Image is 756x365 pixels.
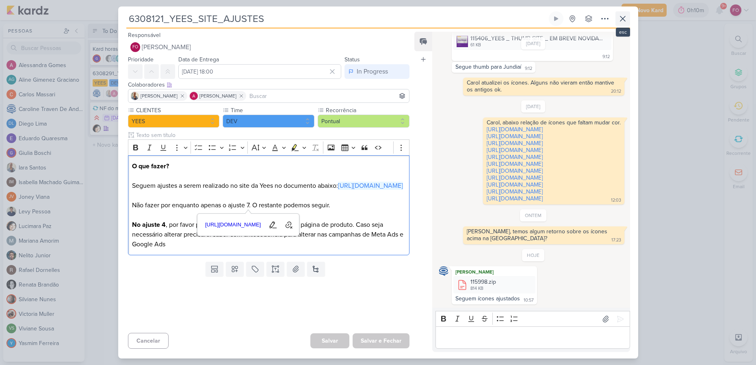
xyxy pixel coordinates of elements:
[470,278,496,286] div: 115998.zip
[602,54,610,60] div: 9:12
[141,92,178,100] span: [PERSON_NAME]
[453,33,611,50] div: 115406_YEES _ THUMB SITE _ EM BREVE NOVIDADES _ JUNDIAÍ_V23 (1).jpg
[487,161,543,167] a: [URL][DOMAIN_NAME]
[611,88,621,95] div: 20:12
[142,42,191,52] span: [PERSON_NAME]
[128,56,154,63] label: Prioridade
[457,36,468,47] img: XY29mRCgKI7DyVfwEnMmEYjHdktkzs8M4TXaPwzo.jpg
[178,56,219,63] label: Data de Entrega
[126,11,547,26] input: Kard Sem Título
[223,115,314,128] button: DEV
[199,92,236,100] span: [PERSON_NAME]
[487,195,543,202] a: [URL][DOMAIN_NAME]
[128,40,410,54] button: FO [PERSON_NAME]
[553,15,559,22] div: Ligar relógio
[132,162,169,170] strong: O que fazer?
[467,79,616,93] div: Carol atualizei os ícones. Alguns não vieram então mantive os antigos ok.
[524,297,534,304] div: 10:57
[487,188,543,195] a: [URL][DOMAIN_NAME]
[455,295,520,302] div: Seguem ícones ajustados
[455,63,521,70] div: Segue thumb para Jundiaí
[202,219,264,231] a: [URL][DOMAIN_NAME]
[248,91,408,101] input: Buscar
[487,167,543,174] a: [URL][DOMAIN_NAME]
[178,64,342,79] input: Select a date
[611,197,621,204] div: 12:03
[487,154,543,161] a: [URL][DOMAIN_NAME]
[439,266,448,276] img: Caroline Traven De Andrade
[525,65,532,72] div: 9:12
[487,119,621,126] div: Carol, abaixo relação de ícones que faltam mudar cor.
[135,106,220,115] label: CLIENTES
[230,106,314,115] label: Time
[487,147,543,154] a: [URL][DOMAIN_NAME]
[134,131,410,139] input: Texto sem título
[130,42,140,52] div: Fabio Oliveira
[487,126,543,133] a: [URL][DOMAIN_NAME]
[203,220,264,230] span: [URL][DOMAIN_NAME]
[338,182,403,190] a: [URL][DOMAIN_NAME]
[132,161,405,249] p: Seguem ajustes a serem realizado no site da Yees no documento abaixo: Não fazer por enquanto apen...
[128,32,160,39] label: Responsável
[325,106,409,115] label: Recorrência
[487,133,543,140] a: [URL][DOMAIN_NAME]
[611,237,621,243] div: 17:23
[344,56,360,63] label: Status
[132,45,138,50] p: FO
[453,276,535,293] div: 115998.zip
[467,228,609,242] div: [PERSON_NAME], temos algum retorno sobre os ícones acima na [GEOGRAPHIC_DATA]?
[132,221,166,229] strong: No ajuste 4
[128,115,220,128] button: YEES
[128,333,169,349] button: Cancelar
[453,268,535,276] div: [PERSON_NAME]
[128,155,410,256] div: Editor editing area: main
[318,115,409,128] button: Pontual
[487,181,543,188] a: [URL][DOMAIN_NAME]
[128,139,410,155] div: Editor toolbar
[357,67,388,76] div: In Progress
[190,92,198,100] img: Alessandra Gomes
[487,140,543,147] a: [URL][DOMAIN_NAME]
[470,42,606,48] div: 61 KB
[344,64,409,79] button: In Progress
[487,174,543,181] a: [URL][DOMAIN_NAME]
[128,80,410,89] div: Colaboradores
[131,92,139,100] img: Iara Santos
[435,311,630,327] div: Editor toolbar
[616,28,630,37] div: esc
[470,34,606,43] div: 115406_YEES _ THUMB SITE _ EM BREVE NOVIDADES _ JUNDIAÍ_V23 (1).jpg
[435,326,630,349] div: Editor editing area: main
[470,285,496,292] div: 814 KB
